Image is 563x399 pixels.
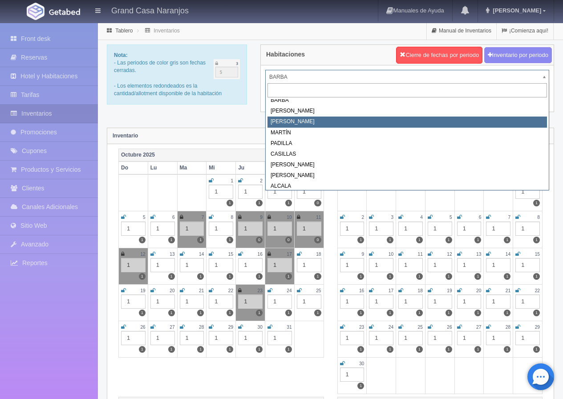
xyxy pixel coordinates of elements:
div: [PERSON_NAME] [267,106,547,117]
div: ALCALA [267,181,547,192]
div: [PERSON_NAME] [267,117,547,127]
div: PADILLA [267,138,547,149]
div: BARBA [267,95,547,106]
div: CASILLAS [267,149,547,160]
div: [PERSON_NAME] [267,160,547,170]
div: MARTÍN [267,128,547,138]
div: [PERSON_NAME] [267,170,547,181]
